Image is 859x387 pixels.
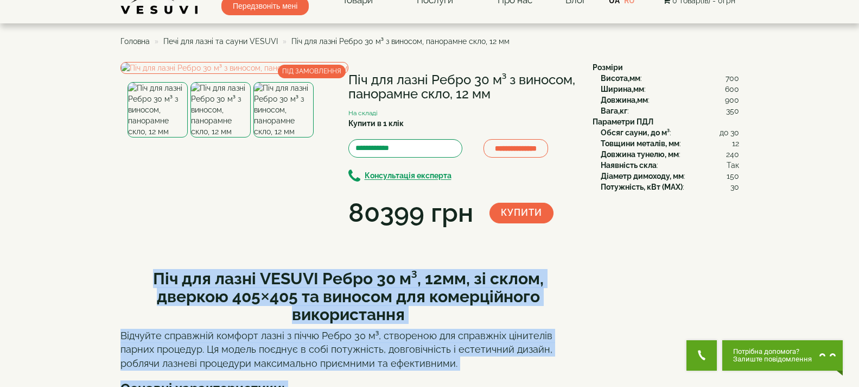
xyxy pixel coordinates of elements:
b: Розміри [593,63,623,72]
b: Обсяг сауни, до м³ [601,128,670,137]
div: : [601,182,739,192]
span: 150 [727,171,739,182]
span: 700 [726,73,739,84]
b: Параметри ПДЛ [593,117,653,126]
p: Відчуйте справжній комфорт лазні з піччю Ребро 30 м³, створеною для справжніх цінителів парних пр... [120,329,576,371]
b: Піч для лазні VESUVI Ребро 30 м³, 12мм, зі склом, дверкою 405×405 та виносом для комерційного вик... [153,269,544,324]
div: : [601,127,739,138]
b: Потужність, кВт (MAX) [601,183,683,191]
span: 12 [732,138,739,149]
img: Піч для лазні Ребро 30 м³ з виносом, панорамне скло, 12 мм [120,62,348,74]
button: Купити [489,203,553,223]
label: Купити в 1 клік [348,118,404,129]
button: Chat button [722,340,843,371]
b: Ширина,мм [601,85,644,93]
b: Консультація експерта [365,172,451,180]
div: : [601,84,739,95]
div: : [601,149,739,160]
img: Піч для лазні Ребро 30 м³ з виносом, панорамне скло, 12 мм [190,82,251,138]
b: Довжина тунелю, мм [601,150,679,159]
a: Головна [120,37,150,46]
div: : [601,95,739,105]
img: Піч для лазні Ребро 30 м³ з виносом, панорамне скло, 12 мм [128,82,188,138]
span: до 30 [720,127,739,138]
span: Потрібна допомога? [733,348,812,355]
h1: Піч для лазні Ребро 30 м³ з виносом, панорамне скло, 12 мм [348,73,576,102]
span: 30 [730,182,739,192]
span: ПІД ЗАМОВЛЕННЯ [278,65,346,78]
b: Наявність скла [601,161,657,170]
img: Піч для лазні Ребро 30 м³ з виносом, панорамне скло, 12 мм [253,82,314,138]
span: 350 [726,105,739,116]
div: 80399 грн [348,195,473,232]
b: Висота,мм [601,74,640,83]
div: : [601,73,739,84]
span: 240 [726,149,739,160]
b: Товщини металів, мм [601,139,679,148]
div: : [601,138,739,149]
a: Печі для лазні та сауни VESUVI [163,37,278,46]
span: Залиште повідомлення [733,355,812,363]
b: Вага,кг [601,107,627,115]
div: : [601,160,739,171]
span: Так [727,160,739,171]
span: 600 [725,84,739,95]
div: : [601,171,739,182]
b: Діаметр димоходу, мм [601,172,684,180]
span: 900 [725,95,739,105]
div: : [601,105,739,116]
span: Піч для лазні Ребро 30 м³ з виносом, панорамне скло, 12 мм [291,37,510,46]
small: На складі [348,109,378,117]
b: Довжина,мм [601,96,648,104]
button: Get Call button [686,340,717,371]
